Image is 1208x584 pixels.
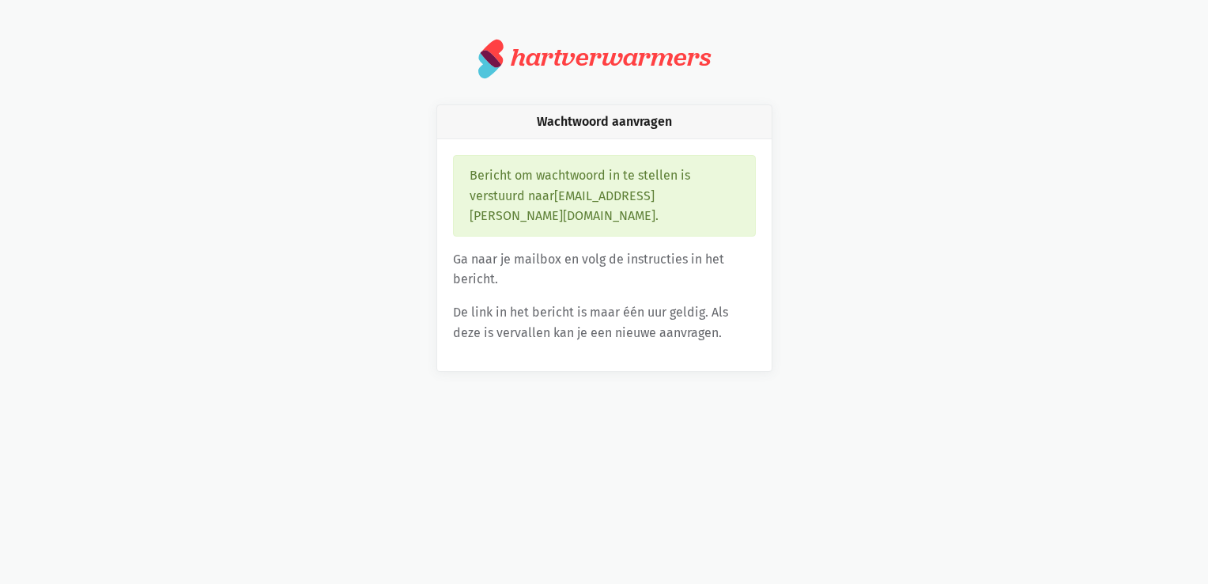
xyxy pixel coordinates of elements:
[453,249,756,290] p: Ga naar je mailbox en volg de instructies in het bericht.
[453,302,756,343] p: De link in het bericht is maar één uur geldig. Als deze is vervallen kan je een nieuwe aanvragen.
[511,43,711,72] div: hartverwarmers
[453,155,756,237] div: Bericht om wachtwoord in te stellen is verstuurd naar [EMAIL_ADDRESS][PERSON_NAME][DOMAIN_NAME] .
[478,38,504,79] img: logo.svg
[478,38,730,79] a: hartverwarmers
[437,105,772,139] div: Wachtwoord aanvragen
